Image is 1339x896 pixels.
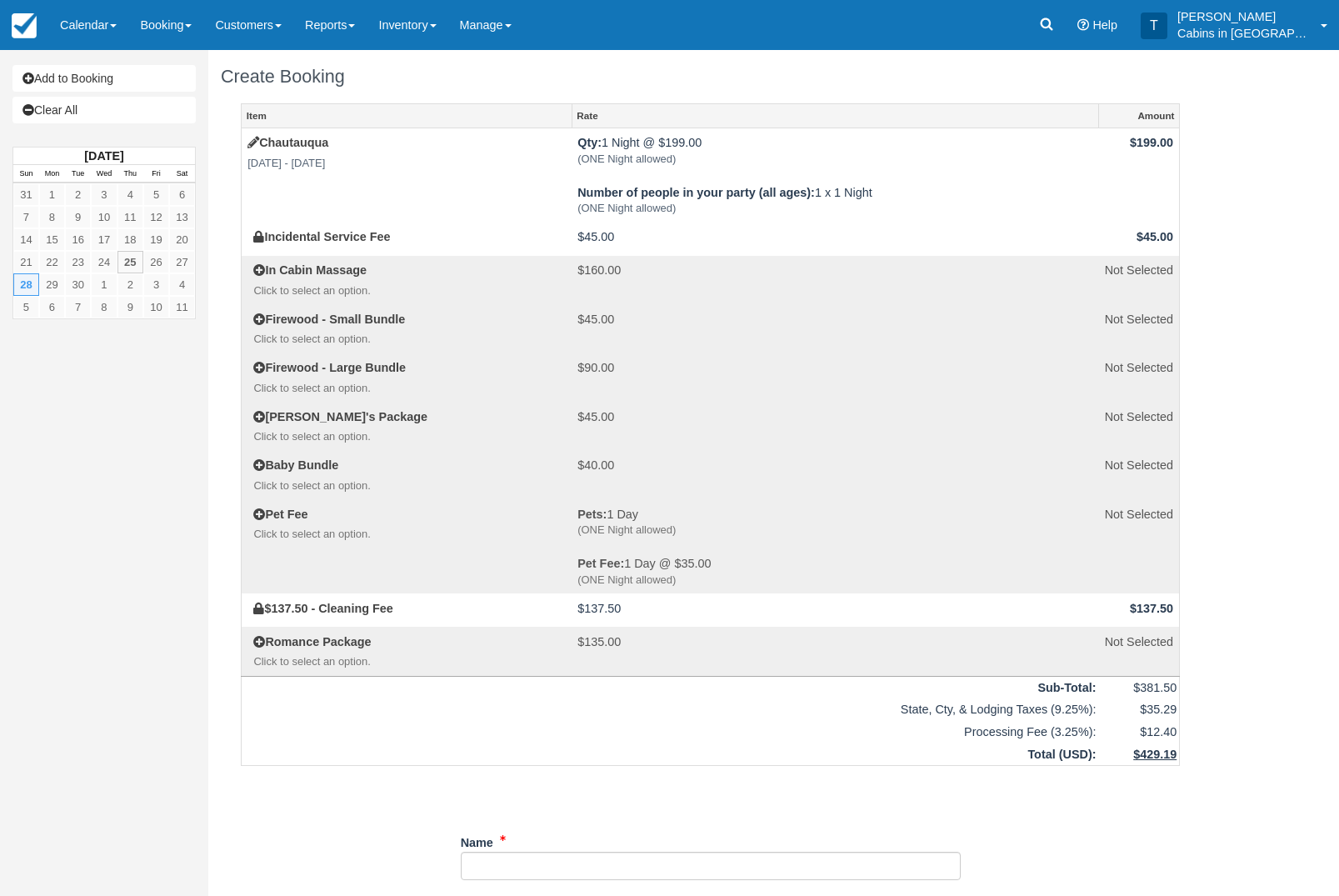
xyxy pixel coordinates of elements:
[572,223,1098,256] td: $45.00
[242,698,1099,721] td: State, Cty, & Lodging Taxes (9.25%):
[117,206,143,228] a: 11
[1099,104,1179,128] a: Amount
[1177,8,1311,25] p: [PERSON_NAME]
[1177,25,1311,42] p: Cabins in [GEOGRAPHIC_DATA]
[143,273,169,296] a: 3
[242,721,1099,743] td: Processing Fee (3.25%):
[253,263,367,277] a: In Cabin Massage
[461,828,493,852] label: Name
[39,228,65,251] a: 15
[572,104,1098,128] a: Rate
[253,527,565,543] em: Click to select an option.
[577,557,624,570] strong: Pet Fee
[143,165,169,183] th: Fri
[1092,18,1117,32] span: Help
[1037,681,1096,694] strong: Sub-Total:
[577,201,1092,217] em: (ONE Night allowed)
[117,296,143,318] a: 9
[39,296,65,318] a: 6
[253,602,392,615] a: $137.50 - Cleaning Fee
[1098,256,1179,304] td: Not Selected
[91,296,117,318] a: 8
[84,149,123,163] strong: [DATE]
[572,627,1098,676] td: $135.00
[143,206,169,228] a: 12
[253,654,565,670] em: Click to select an option.
[169,206,195,228] a: 13
[143,228,169,251] a: 19
[65,206,91,228] a: 9
[65,228,91,251] a: 16
[253,283,565,299] em: Click to select an option.
[1133,748,1177,761] u: $429.19
[572,451,1098,499] td: $40.00
[91,183,117,206] a: 3
[577,152,1092,168] em: (ONE Night allowed)
[169,183,195,206] a: 6
[39,251,65,273] a: 22
[91,251,117,273] a: 24
[117,273,143,296] a: 2
[253,410,427,423] a: [PERSON_NAME]'s Package
[13,251,39,273] a: 21
[12,13,37,38] img: checkfront-main-nav-mini-logo.png
[1027,748,1096,761] strong: Total ( ):
[65,183,91,206] a: 2
[253,313,405,326] a: Firewood - Small Bundle
[13,228,39,251] a: 14
[13,183,39,206] a: 31
[65,273,91,296] a: 30
[169,165,195,183] th: Sat
[117,251,143,273] a: 25
[1098,353,1179,402] td: Not Selected
[253,478,565,494] em: Click to select an option.
[221,67,1200,87] h1: Create Booking
[39,206,65,228] a: 8
[577,523,1092,538] em: (ONE Night allowed)
[572,499,1098,593] td: 1 Day 1 Day @ $35.00
[572,128,1098,223] td: 1 Night @ $199.00 1 x 1 Night
[253,508,307,521] a: Pet Fee
[12,97,196,123] a: Clear All
[1098,128,1179,223] td: $199.00
[577,186,815,199] strong: Number of people in your party (all ages)
[13,165,39,183] th: Sun
[169,228,195,251] a: 20
[143,183,169,206] a: 5
[39,183,65,206] a: 1
[253,458,338,472] a: Baby Bundle
[253,332,565,348] em: Click to select an option.
[169,251,195,273] a: 27
[1098,223,1179,256] td: $45.00
[572,305,1098,353] td: $45.00
[91,165,117,183] th: Wed
[169,296,195,318] a: 11
[247,156,566,172] em: [DATE] - [DATE]
[1077,19,1089,31] i: Help
[1062,748,1087,761] span: USD
[91,273,117,296] a: 1
[117,183,143,206] a: 4
[247,136,328,149] a: Chautauqua
[253,429,565,445] em: Click to select an option.
[1098,698,1179,721] td: $35.29
[253,230,390,243] a: Incidental Service Fee
[1098,305,1179,353] td: Not Selected
[65,296,91,318] a: 7
[242,104,572,128] a: Item
[577,136,602,149] strong: Qty
[12,65,196,92] a: Add to Booking
[1098,627,1179,676] td: Not Selected
[91,206,117,228] a: 10
[13,206,39,228] a: 7
[143,251,169,273] a: 26
[169,273,195,296] a: 4
[1098,402,1179,450] td: Not Selected
[65,165,91,183] th: Tue
[572,256,1098,304] td: $160.00
[117,165,143,183] th: Thu
[13,273,39,296] a: 28
[577,508,607,521] strong: Pets
[65,251,91,273] a: 23
[1098,676,1179,698] td: $381.50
